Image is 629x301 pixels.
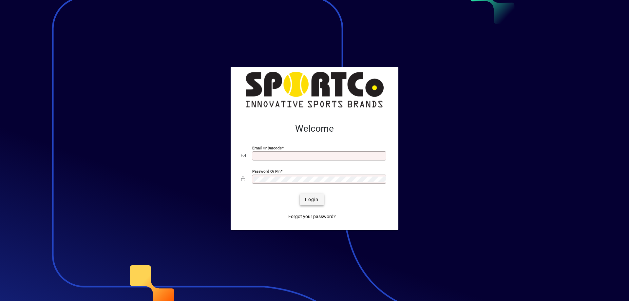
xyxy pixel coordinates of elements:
[300,194,324,205] button: Login
[288,213,336,220] span: Forgot your password?
[305,196,318,203] span: Login
[252,169,280,174] mat-label: Password or Pin
[241,123,388,134] h2: Welcome
[286,211,338,222] a: Forgot your password?
[252,146,282,150] mat-label: Email or Barcode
